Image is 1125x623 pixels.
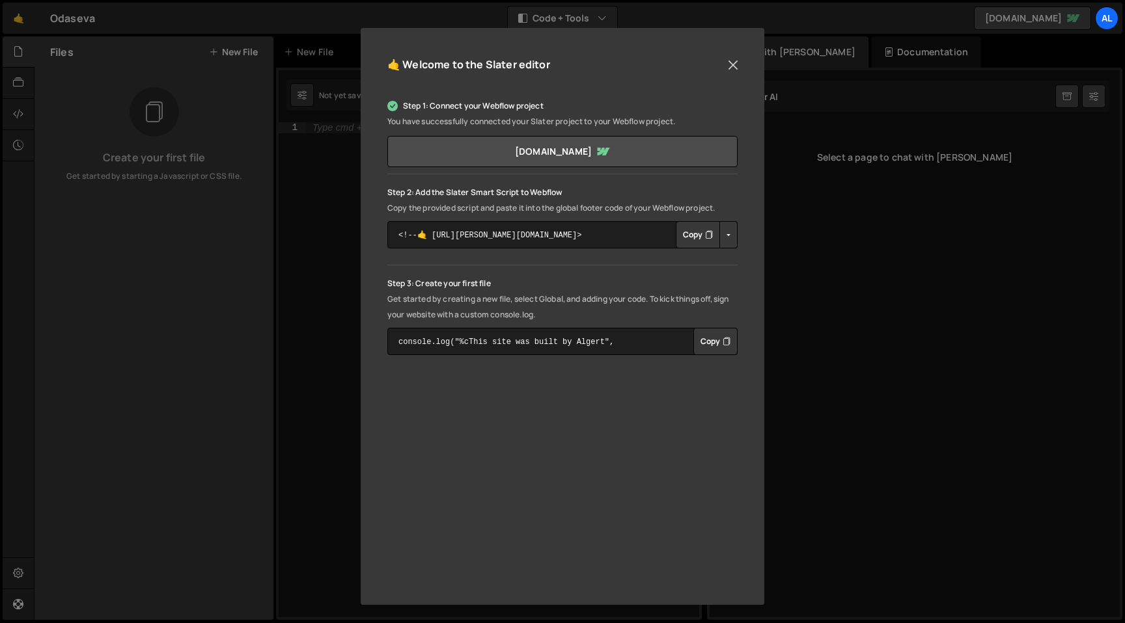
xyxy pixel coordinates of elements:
[693,328,738,355] button: Copy
[676,221,738,248] div: Button group with nested dropdown
[387,114,738,129] p: You have successfully connected your Slater project to your Webflow project.
[387,276,738,291] p: Step 3: Create your first file
[1095,7,1118,30] a: Al
[387,200,738,216] p: Copy the provided script and paste it into the global footer code of your Webflow project.
[387,384,738,581] iframe: YouTube video player
[723,55,743,75] button: Close
[387,291,738,323] p: Get started by creating a new file, select Global, and adding your code. To kick things off, sign...
[676,221,720,248] button: Copy
[387,55,550,75] h5: 🤙 Welcome to the Slater editor
[387,185,738,200] p: Step 2: Add the Slater Smart Script to Webflow
[693,328,738,355] div: Button group with nested dropdown
[387,221,738,248] textarea: <!--🤙 [URL][PERSON_NAME][DOMAIN_NAME]> <script>document.addEventListener("DOMContentLoaded", func...
[387,98,738,114] p: Step 1: Connect your Webflow project
[387,328,738,355] textarea: console.log("%cThis site was built by Algert", "background:blue;color:#fff;padding: 8px;");
[387,136,738,167] a: [DOMAIN_NAME]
